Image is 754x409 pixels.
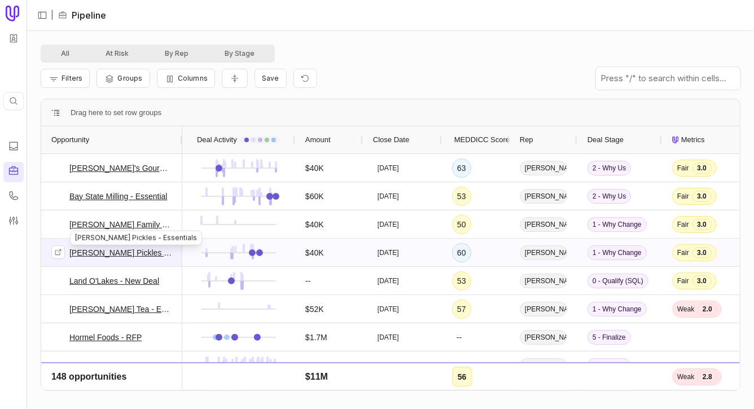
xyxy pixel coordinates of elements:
[520,189,567,204] span: [PERSON_NAME]
[305,190,324,203] span: $60K
[305,331,327,344] span: $1.7M
[588,330,631,345] span: 5 - Finalize
[70,231,202,245] div: [PERSON_NAME] Pickles - Essentials
[222,69,248,89] button: Collapse all rows
[207,47,273,60] button: By Stage
[457,274,466,288] div: 53
[71,106,161,120] span: Drag here to set row groups
[520,217,567,232] span: [PERSON_NAME]
[520,161,567,175] span: [PERSON_NAME]
[588,386,631,401] span: 5 - Finalize
[69,218,172,231] a: [PERSON_NAME] Family Creamery - New Deal
[378,389,399,398] time: [DATE]
[520,274,567,288] span: [PERSON_NAME]
[305,246,324,260] span: $40K
[34,7,51,24] button: Expand sidebar
[588,245,647,260] span: 1 - Why Change
[378,164,399,173] time: [DATE]
[69,387,172,401] a: Costco - 3 Meat Plants, 2 Packing Plants
[378,276,399,285] time: [DATE]
[520,302,567,316] span: [PERSON_NAME]
[378,361,399,370] time: [DATE]
[457,387,462,401] div: --
[692,162,712,174] span: 3.0
[373,133,409,147] span: Close Date
[378,305,399,314] time: [DATE]
[457,359,462,372] div: --
[69,161,172,175] a: [PERSON_NAME]'s Gourmet Indian Food - Essential
[520,245,567,260] span: [PERSON_NAME]
[58,8,106,22] li: Pipeline
[147,47,207,60] button: By Rep
[677,192,689,201] span: Fair
[51,8,54,22] span: |
[378,248,399,257] time: [DATE]
[51,133,89,147] span: Opportunity
[69,359,172,372] a: [PERSON_NAME] - Essential (1->5 sites)
[305,302,324,316] span: $52K
[197,133,237,147] span: Deal Activity
[588,189,631,204] span: 2 - Why Us
[454,133,510,147] span: MEDDICC Score
[378,333,399,342] time: [DATE]
[43,47,87,60] button: All
[457,161,466,175] div: 63
[293,69,317,89] button: Reset view
[41,69,90,88] button: Filter Pipeline
[378,192,399,201] time: [DATE]
[520,133,533,147] span: Rep
[457,331,462,344] div: --
[588,161,631,175] span: 2 - Why Us
[305,161,324,175] span: $40K
[588,217,647,232] span: 1 - Why Change
[457,302,466,316] div: 57
[520,386,567,401] span: [PERSON_NAME]
[677,276,689,285] span: Fair
[520,330,567,345] span: [PERSON_NAME]
[178,74,208,82] span: Columns
[596,67,740,90] input: Press "/" to search within cells...
[677,164,689,173] span: Fair
[69,331,142,344] a: Hormel Foods - RFP
[62,74,82,82] span: Filters
[69,274,159,288] a: Land O'Lakes - New Deal
[157,69,215,88] button: Columns
[305,359,324,372] span: $61K
[588,133,624,147] span: Deal Stage
[255,69,287,88] button: Create a new saved view
[692,247,712,258] span: 3.0
[677,248,689,257] span: Fair
[457,190,466,203] div: 53
[520,358,567,373] span: [PERSON_NAME]
[305,387,328,401] span: $375K
[69,302,172,316] a: [PERSON_NAME] Tea - Essentials + Supplier
[97,69,150,88] button: Group Pipeline
[305,274,310,288] span: --
[5,30,22,47] button: Workspace
[305,133,331,147] span: Amount
[457,218,466,231] div: 50
[457,246,466,260] div: 60
[692,219,712,230] span: 3.0
[588,302,647,316] span: 1 - Why Change
[262,74,279,82] span: Save
[117,74,142,82] span: Groups
[87,47,147,60] button: At Risk
[681,133,705,147] span: Metrics
[452,126,499,153] div: MEDDICC Score
[305,218,324,231] span: $40K
[677,220,689,229] span: Fair
[71,106,161,120] div: Row Groups
[692,275,712,287] span: 3.0
[69,190,168,203] a: Bay State Milling - Essential
[588,358,631,373] span: 5 - Finalize
[69,246,172,260] a: [PERSON_NAME] Pickles - Essentials
[698,304,717,315] span: 2.0
[692,191,712,202] span: 3.0
[378,220,399,229] time: [DATE]
[677,305,694,314] span: Weak
[588,274,648,288] span: 0 - Qualify (SQL)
